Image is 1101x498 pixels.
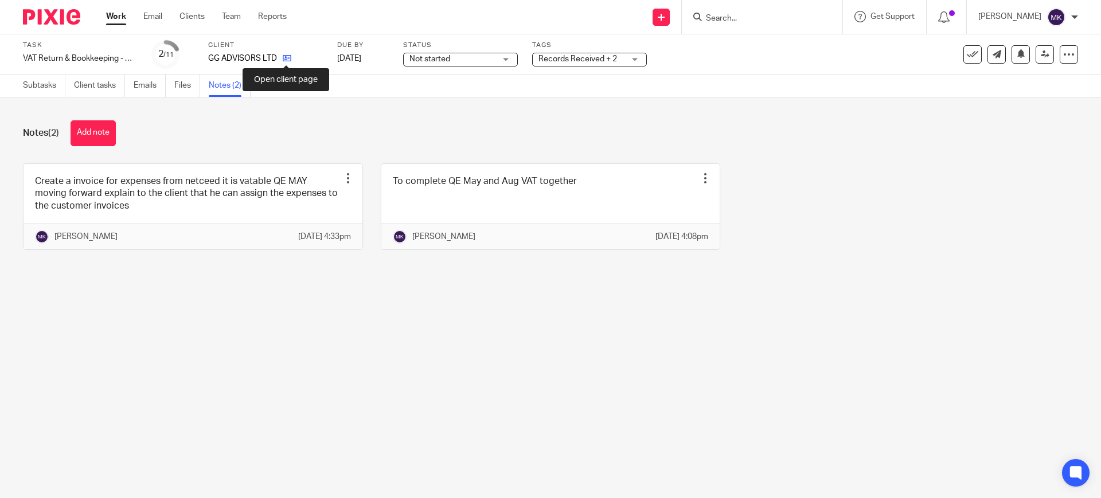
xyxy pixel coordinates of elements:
[23,41,138,50] label: Task
[134,74,166,97] a: Emails
[158,48,174,61] div: 2
[870,13,915,21] span: Get Support
[48,128,59,138] span: (2)
[208,53,277,64] p: GG ADVISORS LTD
[1047,8,1065,26] img: svg%3E
[35,230,49,244] img: svg%3E
[23,127,59,139] h1: Notes
[23,74,65,97] a: Subtasks
[143,11,162,22] a: Email
[978,11,1041,22] p: [PERSON_NAME]
[259,74,303,97] a: Audit logs
[393,230,407,244] img: svg%3E
[74,74,125,97] a: Client tasks
[412,231,475,242] p: [PERSON_NAME]
[538,55,617,63] span: Records Received + 2
[174,74,200,97] a: Files
[655,231,708,242] p: [DATE] 4:08pm
[409,55,450,63] span: Not started
[71,120,116,146] button: Add note
[179,11,205,22] a: Clients
[222,11,241,22] a: Team
[403,41,518,50] label: Status
[23,53,138,64] div: VAT Return & Bookkeeping - Quarterly - [DATE] - [DATE]
[208,41,323,50] label: Client
[705,14,808,24] input: Search
[532,41,647,50] label: Tags
[54,231,118,242] p: [PERSON_NAME]
[298,231,351,242] p: [DATE] 4:33pm
[23,53,138,64] div: VAT Return &amp; Bookkeeping - Quarterly - June - August, 2025
[23,9,80,25] img: Pixie
[163,52,174,58] small: /11
[258,11,287,22] a: Reports
[337,41,389,50] label: Due by
[337,54,361,62] span: [DATE]
[209,74,251,97] a: Notes (2)
[106,11,126,22] a: Work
